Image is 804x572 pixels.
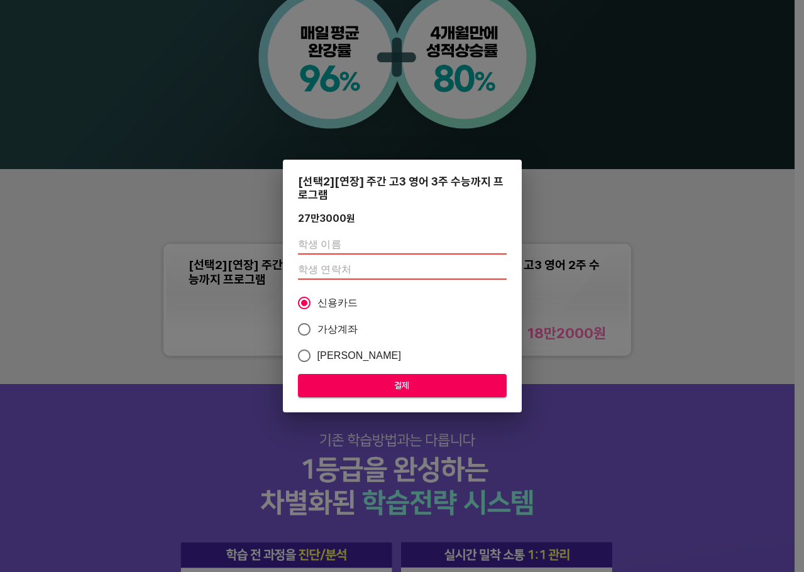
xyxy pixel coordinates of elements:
[298,175,507,201] div: [선택2][연장] 주간 고3 영어 3주 수능까지 프로그램
[308,378,497,393] span: 결제
[317,348,402,363] span: [PERSON_NAME]
[317,322,358,337] span: 가상계좌
[298,234,507,255] input: 학생 이름
[298,374,507,397] button: 결제
[298,260,507,280] input: 학생 연락처
[298,212,355,224] div: 27만3000 원
[317,295,358,311] span: 신용카드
